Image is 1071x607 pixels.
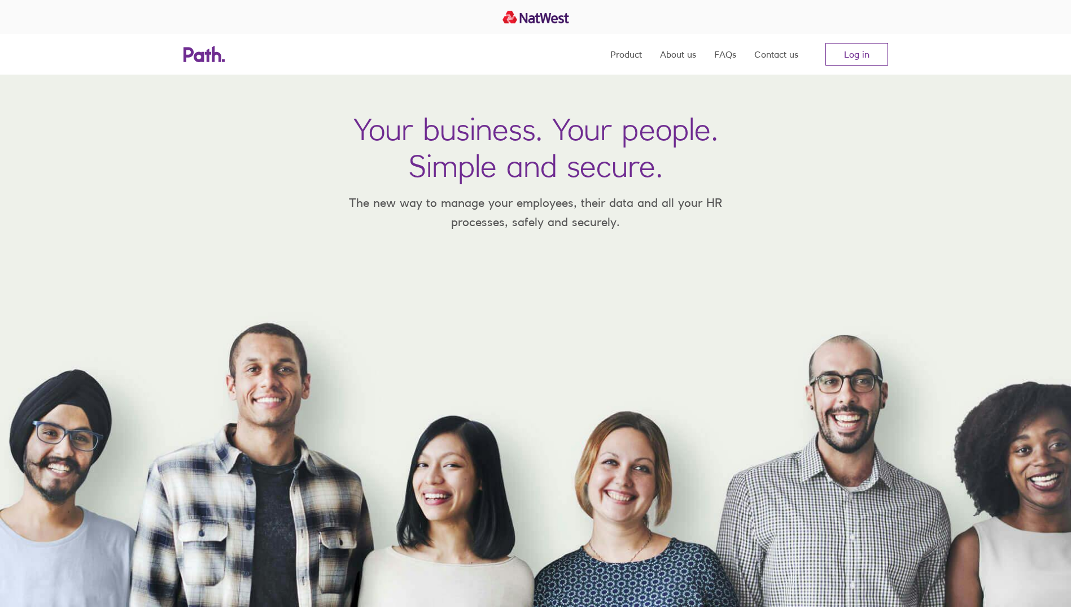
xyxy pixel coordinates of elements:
a: Log in [825,43,888,66]
a: FAQs [714,34,736,75]
p: The new way to manage your employees, their data and all your HR processes, safely and securely. [333,193,739,231]
a: Product [610,34,642,75]
h1: Your business. Your people. Simple and secure. [353,111,718,184]
a: About us [660,34,696,75]
a: Contact us [754,34,798,75]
